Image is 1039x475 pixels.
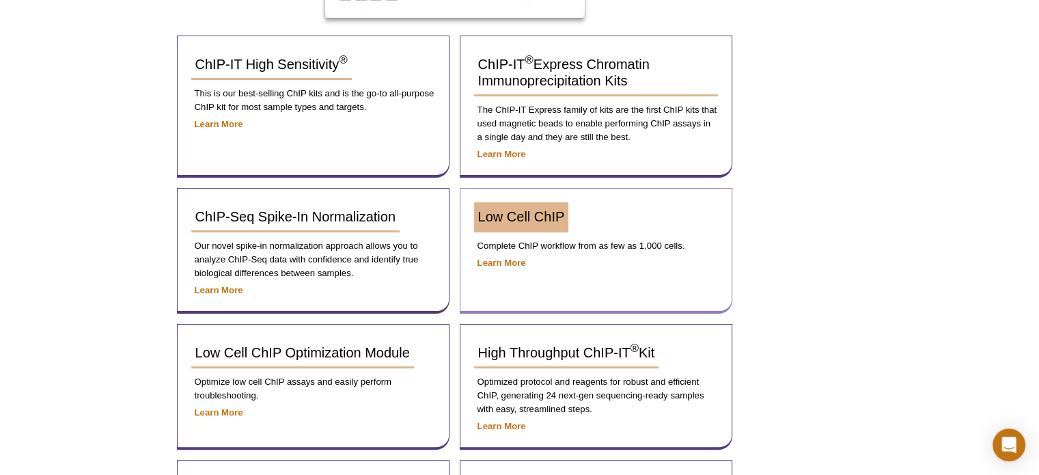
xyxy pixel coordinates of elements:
p: Optimized protocol and reagents for robust and efficient ChIP, generating 24 next-gen sequencing-... [474,375,718,416]
span: ChIP-IT High Sensitivity [195,57,348,72]
sup: ® [525,54,533,67]
span: High Throughput ChIP-IT Kit [478,345,655,360]
a: Learn More [195,285,243,295]
a: Low Cell ChIP Optimization Module [191,338,414,368]
p: Our novel spike-in normalization approach allows you to analyze ChIP-Seq data with confidence and... [191,239,435,280]
p: Optimize low cell ChIP assays and easily perform troubleshooting. [191,375,435,403]
a: High Throughput ChIP-IT®Kit [474,338,659,368]
p: Complete ChIP workflow from as few as 1,000 cells. [474,239,718,253]
a: ChIP-IT High Sensitivity® [191,50,352,80]
a: ChIP-IT®Express Chromatin Immunoprecipitation Kits [474,50,718,96]
sup: ® [339,54,347,67]
a: Learn More [195,407,243,418]
span: Low Cell ChIP [478,209,565,224]
a: Learn More [477,149,526,159]
div: Open Intercom Messenger [993,429,1025,461]
p: The ChIP-IT Express family of kits are the first ChIP kits that used magnetic beads to enable per... [474,103,718,144]
a: ChIP-Seq Spike-In Normalization [191,202,400,232]
a: Low Cell ChIP [474,202,569,232]
a: Learn More [477,258,526,268]
span: ChIP-Seq Spike-In Normalization [195,209,396,224]
span: ChIP-IT Express Chromatin Immunoprecipitation Kits [478,57,650,88]
a: Learn More [195,119,243,129]
span: Low Cell ChIP Optimization Module [195,345,410,360]
p: This is our best-selling ChIP kits and is the go-to all-purpose ChIP kit for most sample types an... [191,87,435,114]
a: Learn More [477,421,526,431]
sup: ® [631,342,639,355]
